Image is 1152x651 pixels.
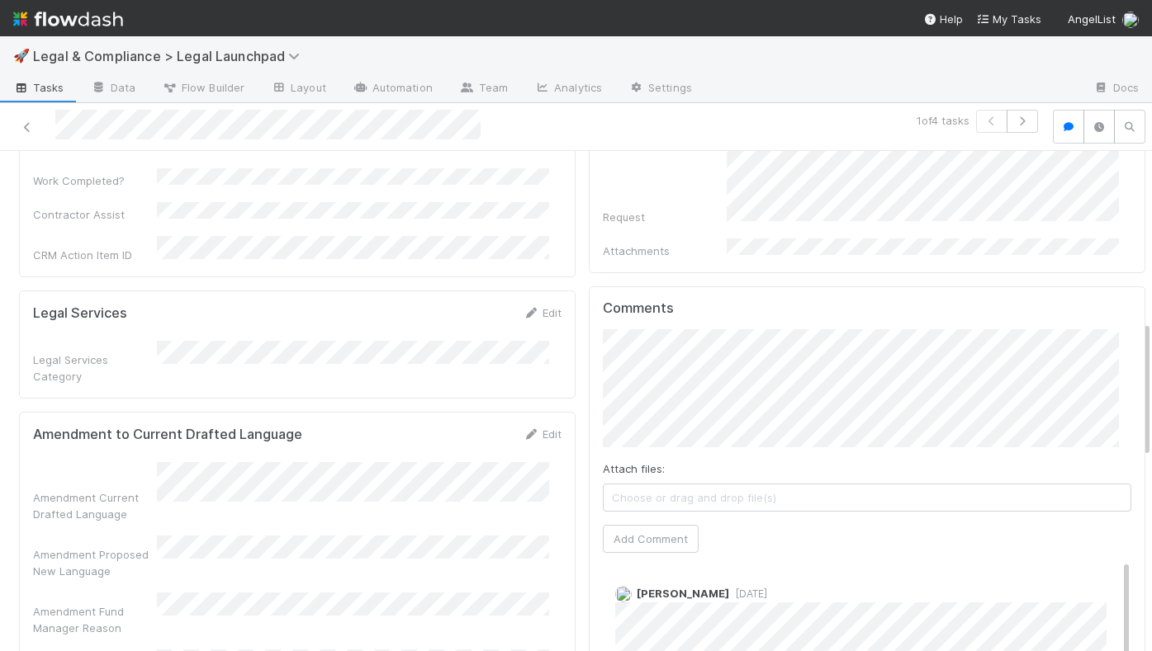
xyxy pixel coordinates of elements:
[33,206,157,223] div: Contractor Assist
[13,79,64,96] span: Tasks
[33,305,127,322] h5: Legal Services
[523,306,562,319] a: Edit
[923,11,963,27] div: Help
[258,76,339,102] a: Layout
[521,76,615,102] a: Analytics
[162,79,244,96] span: Flow Builder
[603,300,1131,317] h5: Comments
[603,525,699,553] button: Add Comment
[13,5,123,33] img: logo-inverted-e16ddd16eac7371096b0.svg
[33,48,308,64] span: Legal & Compliance > Legal Launchpad
[603,460,665,477] label: Attach files:
[603,243,727,259] div: Attachments
[1080,76,1152,102] a: Docs
[603,209,727,225] div: Request
[78,76,149,102] a: Data
[523,427,562,441] a: Edit
[446,76,521,102] a: Team
[917,112,969,129] span: 1 of 4 tasks
[615,586,632,602] img: avatar_5efa0666-8651-45e1-ad93-d350fecd9671.png
[33,247,157,263] div: CRM Action Item ID
[976,11,1041,27] a: My Tasks
[1122,12,1139,28] img: avatar_6811aa62-070e-4b0a-ab85-15874fb457a1.png
[33,172,157,189] div: Work Completed?
[976,12,1041,26] span: My Tasks
[615,76,705,102] a: Settings
[33,489,157,522] div: Amendment Current Drafted Language
[33,546,157,579] div: Amendment Proposed New Language
[604,484,1131,511] span: Choose or drag and drop file(s)
[33,351,157,384] div: Legal Services Category
[33,427,302,443] h5: Amendment to Current Drafted Language
[339,76,446,102] a: Automation
[637,587,729,600] span: [PERSON_NAME]
[729,587,767,600] span: [DATE]
[149,76,258,102] a: Flow Builder
[1068,12,1116,26] span: AngelList
[33,603,157,636] div: Amendment Fund Manager Reason
[13,49,30,63] span: 🚀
